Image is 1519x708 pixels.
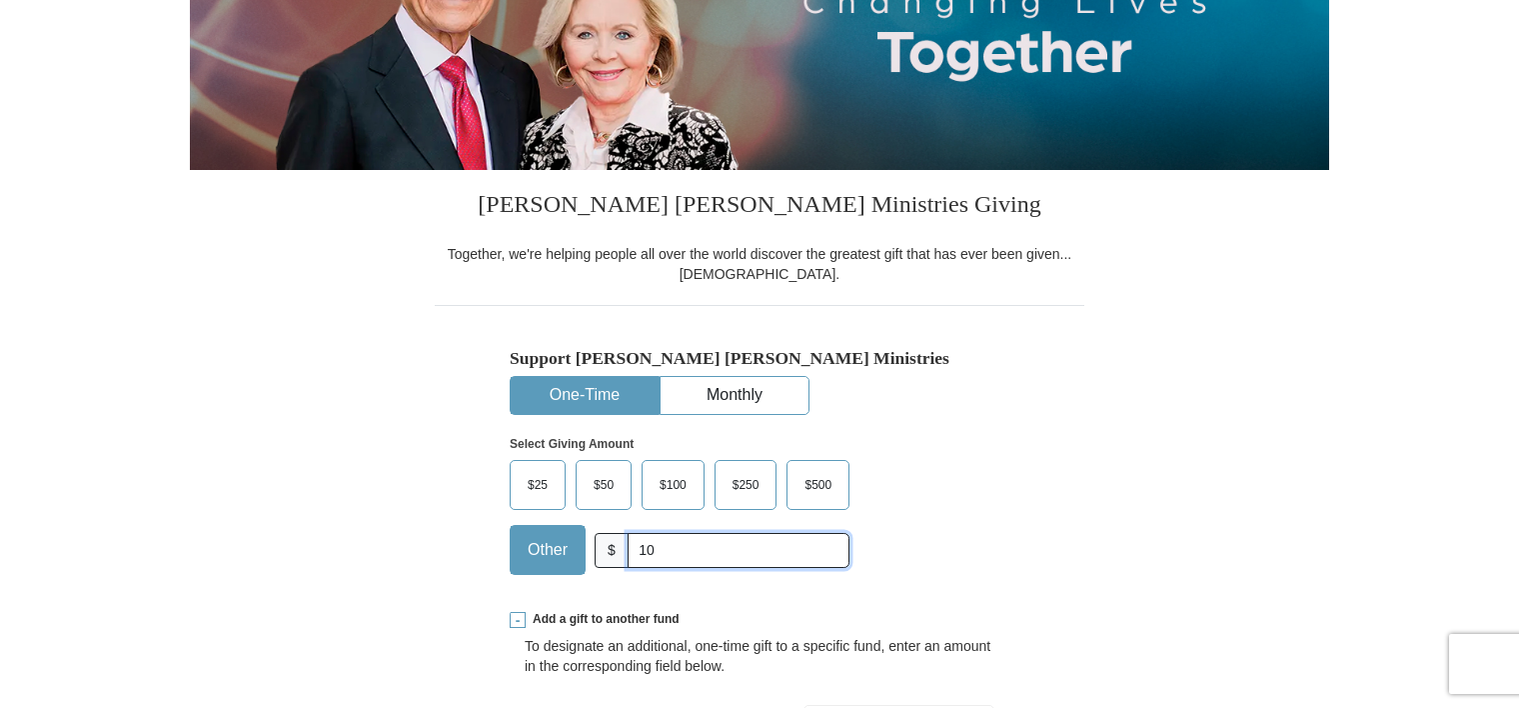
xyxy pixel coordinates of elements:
[525,636,994,676] div: To designate an additional, one-time gift to a specific fund, enter an amount in the correspondin...
[510,437,634,451] strong: Select Giving Amount
[794,470,841,500] span: $500
[584,470,624,500] span: $50
[518,470,558,500] span: $25
[723,470,769,500] span: $250
[510,348,1009,369] h5: Support [PERSON_NAME] [PERSON_NAME] Ministries
[435,244,1084,284] div: Together, we're helping people all over the world discover the greatest gift that has ever been g...
[526,611,680,628] span: Add a gift to another fund
[628,533,849,568] input: Other Amount
[435,170,1084,244] h3: [PERSON_NAME] [PERSON_NAME] Ministries Giving
[511,377,659,414] button: One-Time
[518,535,578,565] span: Other
[595,533,629,568] span: $
[661,377,808,414] button: Monthly
[650,470,697,500] span: $100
